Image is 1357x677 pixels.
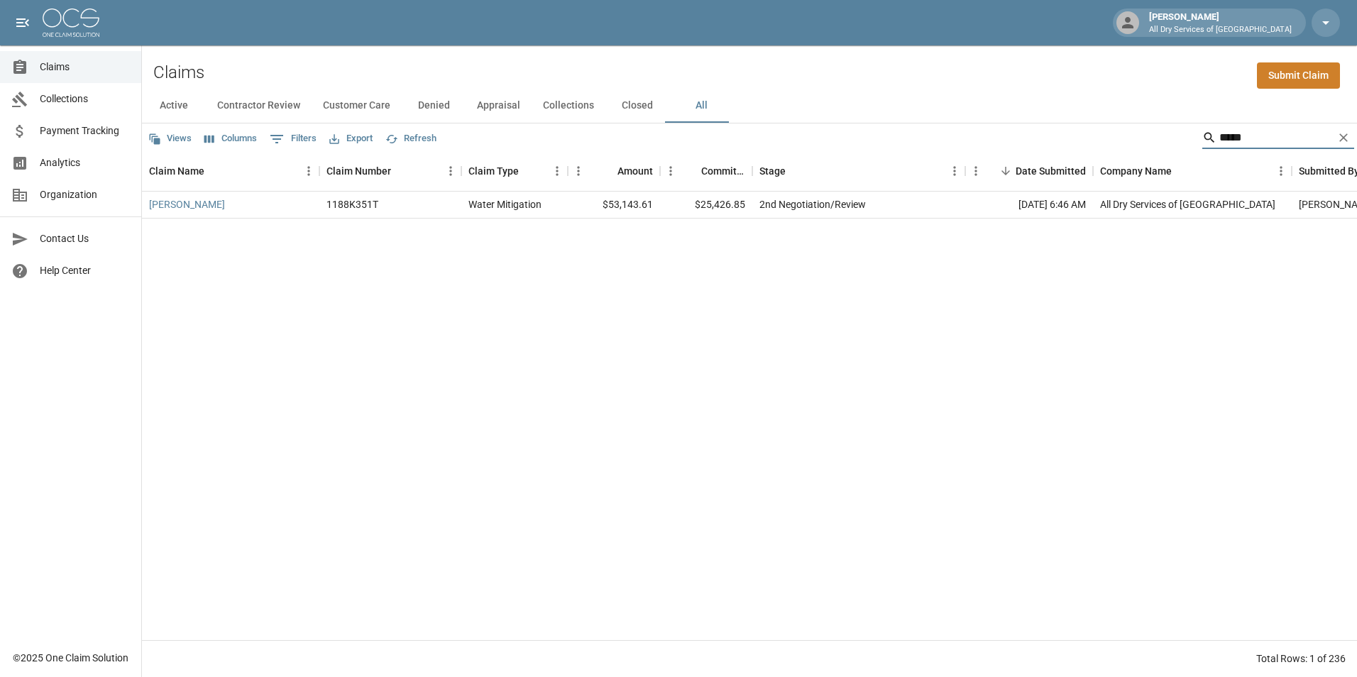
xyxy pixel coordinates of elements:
button: Menu [944,160,965,182]
button: Show filters [266,128,320,150]
div: Claim Name [142,151,319,191]
button: Menu [1270,160,1292,182]
a: [PERSON_NAME] [149,197,225,211]
button: Sort [786,161,806,181]
a: Submit Claim [1257,62,1340,89]
button: Appraisal [466,89,532,123]
div: Search [1202,126,1354,152]
button: Sort [996,161,1016,181]
h2: Claims [153,62,204,83]
div: Claim Number [319,151,461,191]
span: Help Center [40,263,130,278]
button: Customer Care [312,89,402,123]
button: Select columns [201,128,260,150]
span: Collections [40,92,130,106]
span: Organization [40,187,130,202]
button: Collections [532,89,605,123]
span: Analytics [40,155,130,170]
div: [PERSON_NAME] [1143,10,1297,35]
div: Amount [617,151,653,191]
span: Payment Tracking [40,123,130,138]
div: Claim Type [468,151,519,191]
div: [DATE] 6:46 AM [965,192,1093,219]
div: Company Name [1093,151,1292,191]
button: Menu [440,160,461,182]
div: 1188K351T [326,197,378,211]
button: Contractor Review [206,89,312,123]
button: Sort [391,161,411,181]
div: Date Submitted [1016,151,1086,191]
div: All Dry Services of Atlanta [1100,197,1275,211]
button: Menu [298,160,319,182]
div: Water Mitigation [468,197,542,211]
div: Amount [568,151,660,191]
button: Active [142,89,206,123]
div: Total Rows: 1 of 236 [1256,651,1346,666]
div: $53,143.61 [568,192,660,219]
button: Menu [965,160,987,182]
button: Denied [402,89,466,123]
div: Date Submitted [965,151,1093,191]
span: Contact Us [40,231,130,246]
button: Sort [598,161,617,181]
div: © 2025 One Claim Solution [13,651,128,665]
button: Clear [1333,127,1354,148]
div: Claim Number [326,151,391,191]
button: Closed [605,89,669,123]
img: ocs-logo-white-transparent.png [43,9,99,37]
button: Sort [681,161,701,181]
button: Export [326,128,376,150]
div: Committed Amount [701,151,745,191]
button: open drawer [9,9,37,37]
div: Stage [759,151,786,191]
div: Claim Type [461,151,568,191]
button: Sort [1172,161,1192,181]
p: All Dry Services of [GEOGRAPHIC_DATA] [1149,24,1292,36]
div: Stage [752,151,965,191]
span: Claims [40,60,130,75]
div: dynamic tabs [142,89,1357,123]
button: Sort [204,161,224,181]
button: Sort [519,161,539,181]
div: Claim Name [149,151,204,191]
button: Menu [660,160,681,182]
button: Views [145,128,195,150]
div: 2nd Negotiation/Review [759,197,866,211]
button: Menu [568,160,589,182]
button: Refresh [382,128,440,150]
div: $25,426.85 [660,192,752,219]
div: Committed Amount [660,151,752,191]
button: All [669,89,733,123]
div: Company Name [1100,151,1172,191]
button: Menu [546,160,568,182]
